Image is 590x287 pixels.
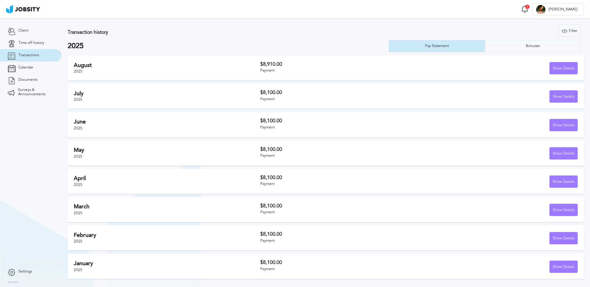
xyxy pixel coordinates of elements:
div: Payment [260,69,419,73]
button: Show Details [549,175,578,188]
div: Payment [260,210,419,214]
span: 2025 [74,211,82,215]
span: Surveys & Announcements [18,88,54,96]
span: 2025 [74,69,82,73]
h3: $8,100.00 [260,147,419,152]
img: ab4bad089aa723f57921c736e9817d99.png [6,5,40,14]
div: Payment [260,182,419,186]
h2: July [74,90,260,97]
h3: $8,100.00 [260,231,419,237]
span: Time off history [18,41,44,45]
button: Show Details [549,232,578,244]
div: Show Details [550,204,577,216]
button: Show Details [549,261,578,273]
div: Show Details [550,91,577,103]
button: Show Details [549,204,578,216]
div: Payment [260,125,419,130]
h2: August [74,62,260,69]
button: Bonuses [485,40,581,52]
h2: February [74,232,260,238]
h2: 2025 [68,42,389,50]
h3: $8,910.00 [260,61,419,67]
div: Payment [260,267,419,271]
div: Pay Statement [422,44,452,48]
span: 2025 [74,126,82,130]
div: 3 [525,4,530,9]
span: 2025 [74,239,82,243]
div: Show Details [550,261,577,273]
button: Show Details [549,147,578,159]
button: Pay Statement [389,40,485,52]
span: 2025 [74,183,82,187]
span: Settings [18,269,32,274]
span: 2025 [74,268,82,272]
h2: April [74,175,260,182]
div: Show Details [550,176,577,188]
h2: March [74,203,260,210]
button: Show Details [549,119,578,131]
div: Payment [260,154,419,158]
span: Calendar [18,65,33,70]
span: 2025 [74,97,82,102]
button: Show Details [549,90,578,103]
h3: $8,100.00 [260,175,419,180]
div: Payment [260,97,419,101]
span: Transactions [18,53,39,57]
div: Show Details [550,232,577,245]
h3: $8,100.00 [260,260,419,265]
span: Client [18,29,28,33]
h3: $8,100.00 [260,203,419,209]
div: N [536,5,545,14]
div: Show Details [550,119,577,132]
button: Show Details [549,62,578,74]
h3: $8,100.00 [260,118,419,124]
h3: Transaction history [68,29,348,35]
h2: January [74,260,260,267]
span: [PERSON_NAME] [545,7,580,12]
span: 2025 [74,154,82,159]
button: Filter [558,25,581,37]
div: Filter [559,25,580,37]
label: Version: [8,281,19,284]
span: Documents [18,78,37,82]
div: Bonuses [523,44,543,48]
div: Show Details [550,62,577,75]
div: Show Details [550,147,577,160]
button: N[PERSON_NAME] [533,3,584,15]
h2: May [74,147,260,153]
h3: $8,100.00 [260,90,419,95]
div: Payment [260,239,419,243]
h2: June [74,119,260,125]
